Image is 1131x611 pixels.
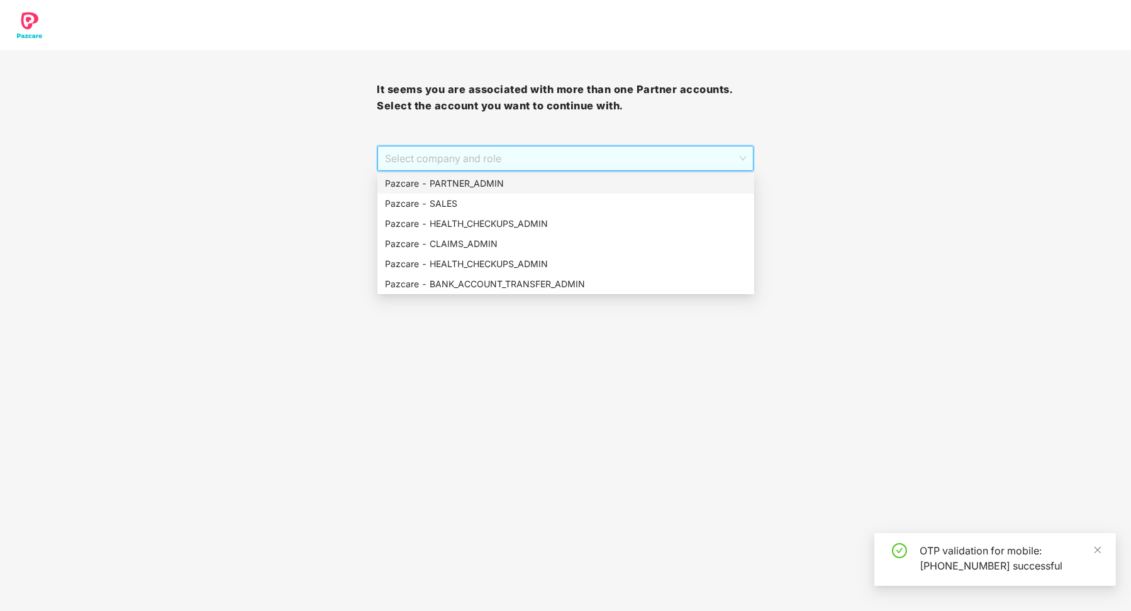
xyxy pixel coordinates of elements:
div: OTP validation for mobile: [PHONE_NUMBER] successful [920,543,1101,573]
div: Pazcare - HEALTH_CHECKUPS_ADMIN [385,217,747,231]
div: Pazcare - SALES [385,197,747,211]
span: Select company and role [385,146,745,170]
div: Pazcare - PARTNER_ADMIN [377,173,754,194]
h3: It seems you are associated with more than one Partner accounts. Select the account you want to c... [377,82,754,114]
div: Pazcare - BANK_ACCOUNT_TRANSFER_ADMIN [377,274,754,294]
div: Pazcare - HEALTH_CHECKUPS_ADMIN [377,214,754,234]
div: Pazcare - CLAIMS_ADMIN [377,234,754,254]
div: Pazcare - CLAIMS_ADMIN [385,237,747,251]
div: Pazcare - PARTNER_ADMIN [385,177,747,190]
span: close [1093,546,1102,554]
div: Pazcare - HEALTH_CHECKUPS_ADMIN [385,257,747,271]
div: Pazcare - HEALTH_CHECKUPS_ADMIN [377,254,754,274]
div: Pazcare - SALES [377,194,754,214]
span: check-circle [892,543,907,558]
div: Pazcare - BANK_ACCOUNT_TRANSFER_ADMIN [385,277,747,291]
